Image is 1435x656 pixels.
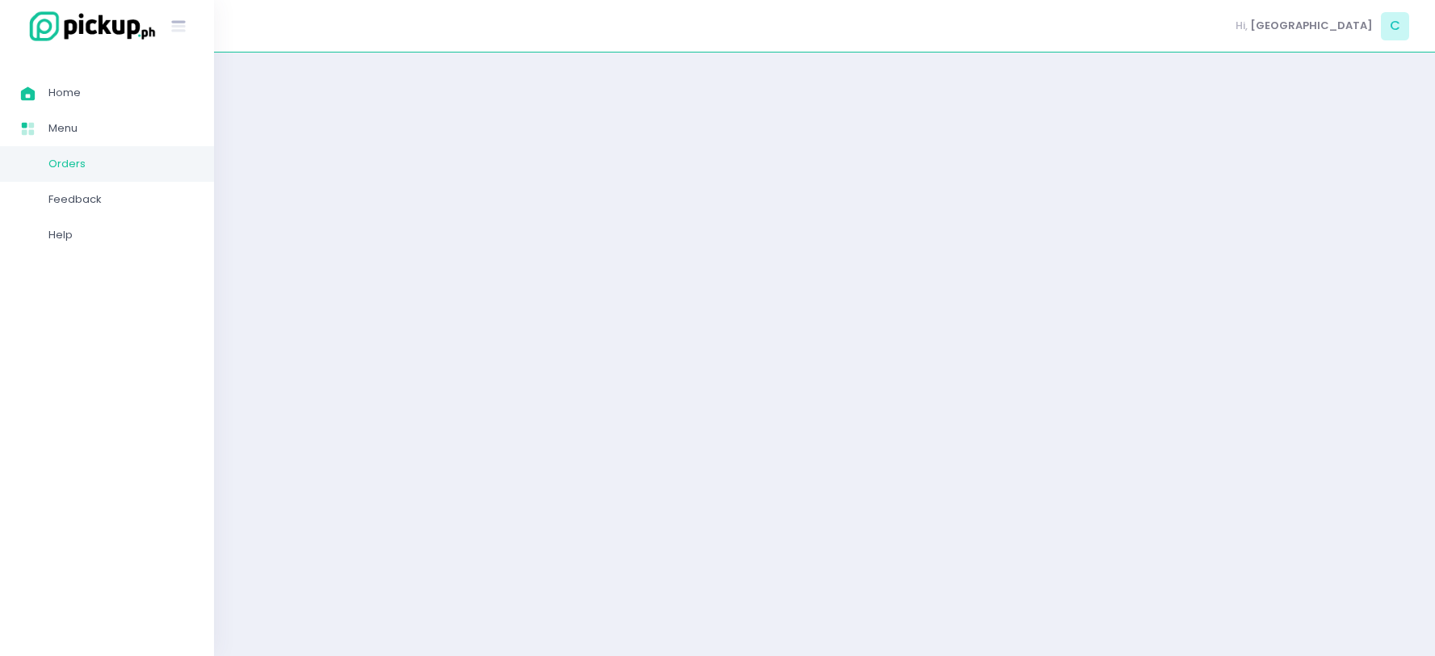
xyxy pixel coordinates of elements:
[1250,18,1373,34] span: [GEOGRAPHIC_DATA]
[48,225,194,246] span: Help
[48,153,194,175] span: Orders
[48,189,194,210] span: Feedback
[20,9,157,44] img: logo
[48,82,194,103] span: Home
[1381,12,1409,40] span: C
[48,118,194,139] span: Menu
[1236,18,1248,34] span: Hi,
